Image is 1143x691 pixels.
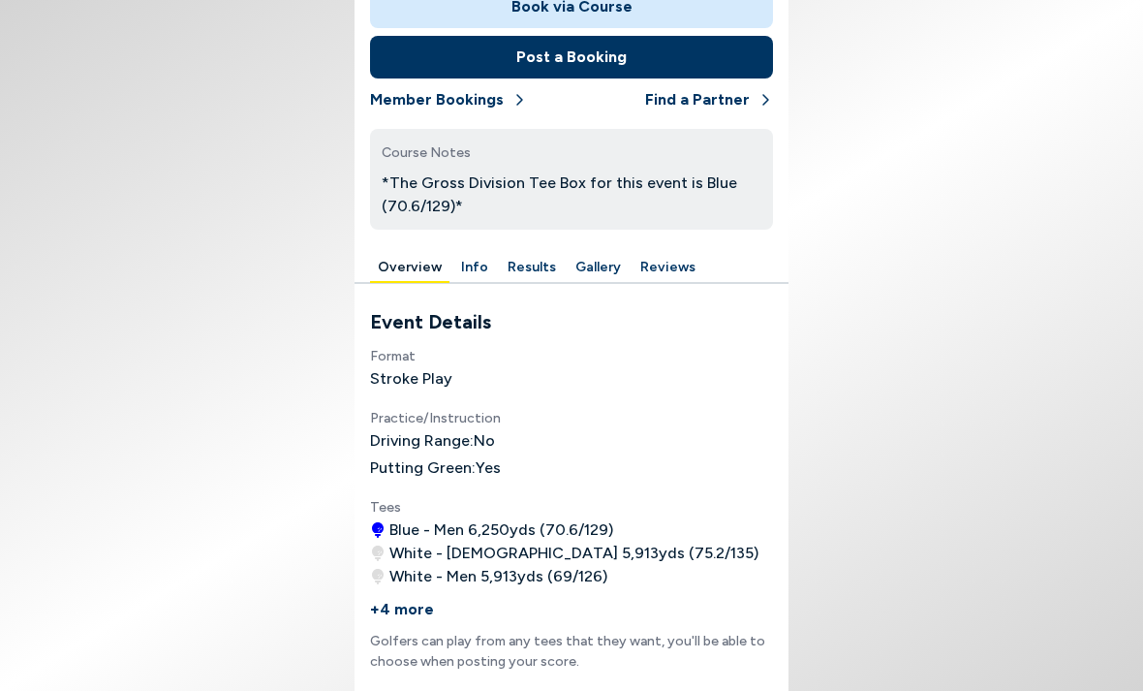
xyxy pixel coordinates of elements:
button: Overview [370,253,449,283]
button: Reviews [633,253,703,283]
h4: Driving Range: No [370,429,773,453]
h4: Stroke Play [370,367,773,391]
h3: Event Details [370,307,773,336]
button: Post a Booking [370,36,773,79]
span: Format [370,348,416,364]
span: Blue - Men 6,250 yds ( 70.6 / 129 ) [389,518,613,542]
h4: Putting Green: Yes [370,456,773,480]
div: Manage your account [355,253,788,283]
p: *The Gross Division Tee Box for this event is Blue (70.6/129)* [382,172,761,218]
span: Tees [370,499,401,516]
button: Gallery [568,253,629,283]
span: Course Notes [382,144,471,161]
p: Golfers can play from any tees that they want, you'll be able to choose when posting your score. [370,631,773,672]
span: White - [DEMOGRAPHIC_DATA] 5,913 yds ( 75.2 / 135 ) [389,542,758,565]
button: Member Bookings [370,79,527,121]
button: +4 more [370,588,434,631]
button: Find a Partner [645,79,773,121]
span: White - Men 5,913 yds ( 69 / 126 ) [389,565,607,588]
button: Info [453,253,496,283]
button: Results [500,253,564,283]
span: Practice/Instruction [370,410,501,426]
